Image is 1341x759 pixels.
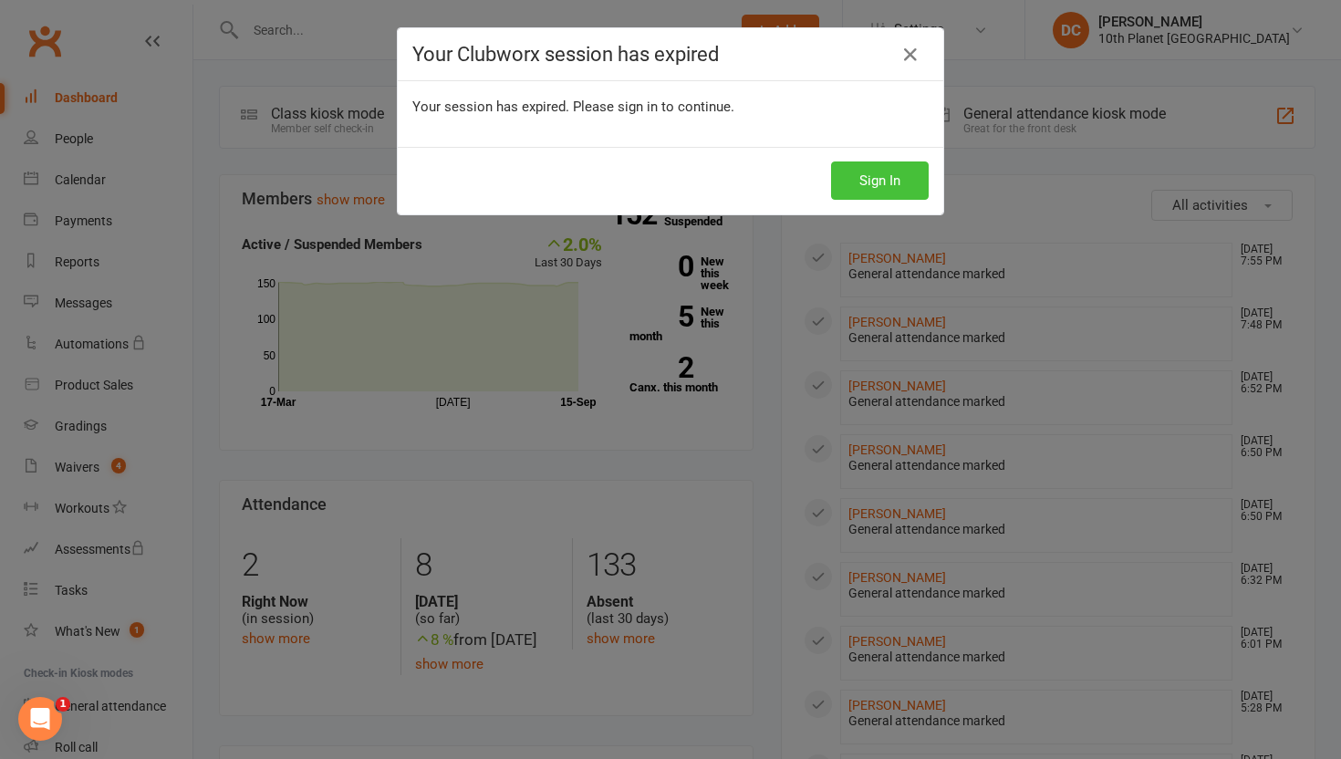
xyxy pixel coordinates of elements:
[896,40,925,69] a: Close
[831,161,929,200] button: Sign In
[412,99,734,115] span: Your session has expired. Please sign in to continue.
[412,43,929,66] h4: Your Clubworx session has expired
[56,697,70,712] span: 1
[18,697,62,741] iframe: Intercom live chat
